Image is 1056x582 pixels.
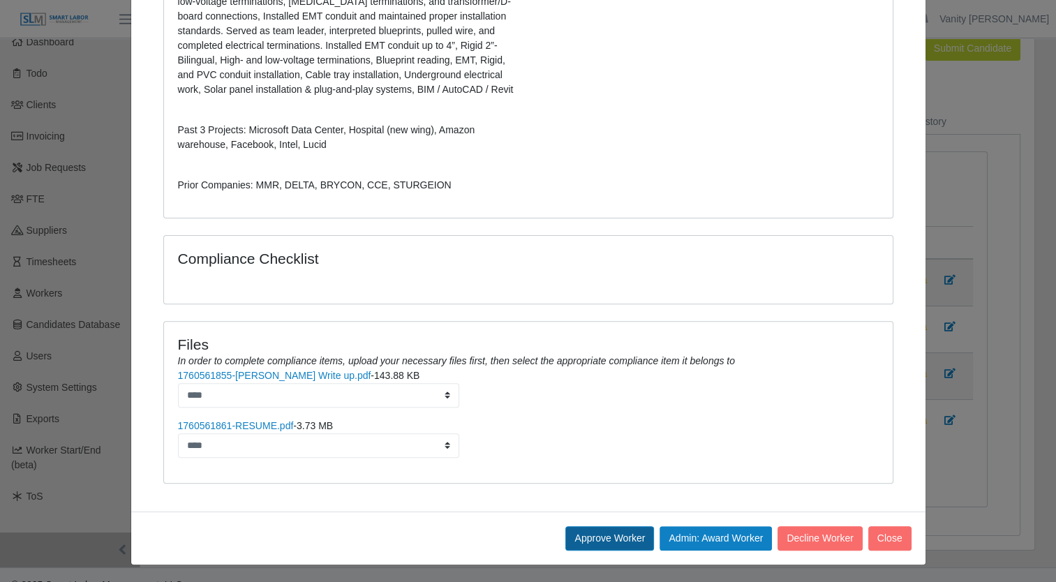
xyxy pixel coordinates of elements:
[178,355,735,366] i: In order to complete compliance items, upload your necessary files first, then select the appropr...
[374,370,419,381] span: 143.88 KB
[178,419,879,458] li: -
[565,526,654,551] button: Approve Worker
[178,336,879,353] h4: Files
[778,526,862,551] button: Decline Worker
[178,250,638,267] h4: Compliance Checklist
[178,108,518,152] p: Past 3 Projects: Microsoft Data Center, Hospital (new wing), Amazon warehouse, Facebook, Intel, L...
[178,368,879,408] li: -
[660,526,772,551] button: Admin: Award Worker
[178,163,518,193] p: Prior Companies: MMR, DELTA, BRYCON, CCE, STURGEION
[868,526,912,551] button: Close
[178,370,371,381] a: 1760561855-[PERSON_NAME] Write up.pdf
[178,420,294,431] a: 1760561861-RESUME.pdf
[297,420,333,431] span: 3.73 MB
